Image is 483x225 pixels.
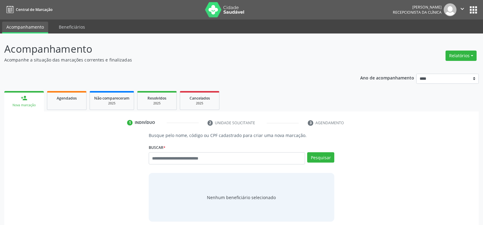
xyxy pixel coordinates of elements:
[459,5,466,12] i: 
[4,41,336,57] p: Acompanhamento
[444,3,456,16] img: img
[142,101,172,106] div: 2025
[147,96,166,101] span: Resolvidos
[9,103,40,107] div: Nova marcação
[360,74,414,81] p: Ano de acompanhamento
[4,57,336,63] p: Acompanhe a situação das marcações correntes e finalizadas
[446,51,477,61] button: Relatórios
[456,3,468,16] button: 
[55,22,89,32] a: Beneficiários
[135,120,155,125] div: Indivíduo
[393,5,442,10] div: [PERSON_NAME]
[393,10,442,15] span: Recepcionista da clínica
[94,96,130,101] span: Não compareceram
[2,22,48,33] a: Acompanhamento
[16,7,52,12] span: Central de Marcação
[4,5,52,15] a: Central de Marcação
[57,96,77,101] span: Agendados
[307,152,334,163] button: Pesquisar
[127,120,133,125] div: 1
[149,143,165,152] label: Buscar
[184,101,215,106] div: 2025
[149,132,334,139] p: Busque pelo nome, código ou CPF cadastrado para criar uma nova marcação.
[21,95,27,101] div: person_add
[190,96,210,101] span: Cancelados
[468,5,479,15] button: apps
[207,194,276,201] span: Nenhum beneficiário selecionado
[94,101,130,106] div: 2025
